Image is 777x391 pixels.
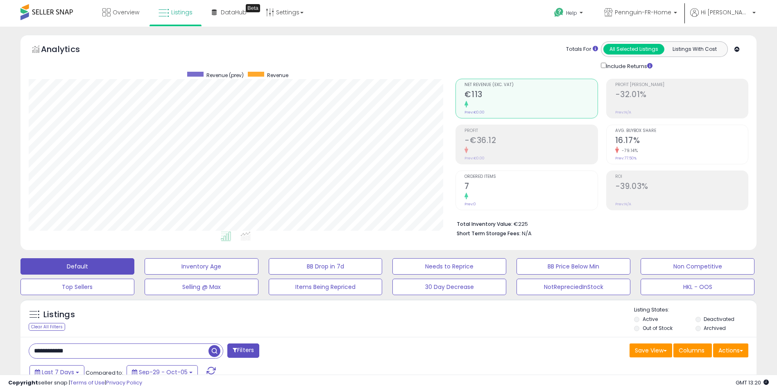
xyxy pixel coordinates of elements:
[522,230,532,237] span: N/A
[106,379,142,386] a: Privacy Policy
[145,279,258,295] button: Selling @ Max
[566,9,577,16] span: Help
[643,316,658,323] label: Active
[171,8,193,16] span: Listings
[267,72,288,79] span: Revenue
[70,379,105,386] a: Terms of Use
[641,258,754,275] button: Non Competitive
[615,156,637,161] small: Prev: 77.50%
[679,346,705,355] span: Columns
[603,44,664,55] button: All Selected Listings
[246,4,260,12] div: Tooltip anchor
[615,202,631,207] small: Prev: N/A
[464,110,485,115] small: Prev: €0.00
[464,129,597,133] span: Profit
[8,379,142,387] div: seller snap | |
[736,379,769,386] span: 2025-10-13 13:20 GMT
[615,90,748,101] h2: -32.01%
[619,148,638,154] small: -79.14%
[457,218,742,228] li: €225
[464,83,597,87] span: Net Revenue (Exc. VAT)
[392,279,506,295] button: 30 Day Decrease
[615,83,748,87] span: Profit [PERSON_NAME]
[464,90,597,101] h2: €113
[457,221,512,227] b: Total Inventory Value:
[464,156,485,161] small: Prev: €0.00
[701,8,750,16] span: Hi [PERSON_NAME]
[464,202,476,207] small: Prev: 0
[664,44,725,55] button: Listings With Cost
[392,258,506,275] button: Needs to Reprice
[615,129,748,133] span: Avg. Buybox Share
[41,43,96,57] h5: Analytics
[615,136,748,147] h2: 16.17%
[8,379,38,386] strong: Copyright
[113,8,139,16] span: Overview
[29,323,65,331] div: Clear All Filters
[464,136,597,147] h2: -€36.12
[548,1,591,27] a: Help
[713,343,748,357] button: Actions
[615,110,631,115] small: Prev: N/A
[595,61,662,70] div: Include Returns
[457,230,521,237] b: Short Term Storage Fees:
[516,258,630,275] button: BB Price Below Min
[269,279,383,295] button: Items Being Repriced
[641,279,754,295] button: HKL - OOS
[615,8,671,16] span: Pennguin-FR-Home
[269,258,383,275] button: BB Drop in 7d
[615,182,748,193] h2: -39.03%
[145,258,258,275] button: Inventory Age
[221,8,247,16] span: DataHub
[554,7,564,18] i: Get Help
[615,175,748,179] span: ROI
[227,343,259,358] button: Filters
[464,175,597,179] span: Ordered Items
[43,309,75,321] h5: Listings
[127,365,198,379] button: Sep-29 - Oct-05
[20,279,134,295] button: Top Sellers
[42,368,74,376] span: Last 7 Days
[643,325,673,332] label: Out of Stock
[634,306,757,314] p: Listing States:
[516,279,630,295] button: NotRepreciedInStock
[704,325,726,332] label: Archived
[690,8,756,27] a: Hi [PERSON_NAME]
[673,343,712,357] button: Columns
[86,369,123,377] span: Compared to:
[139,368,188,376] span: Sep-29 - Oct-05
[630,343,672,357] button: Save View
[704,316,734,323] label: Deactivated
[464,182,597,193] h2: 7
[566,45,598,53] div: Totals For
[29,365,84,379] button: Last 7 Days
[206,72,244,79] span: Revenue (prev)
[20,258,134,275] button: Default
